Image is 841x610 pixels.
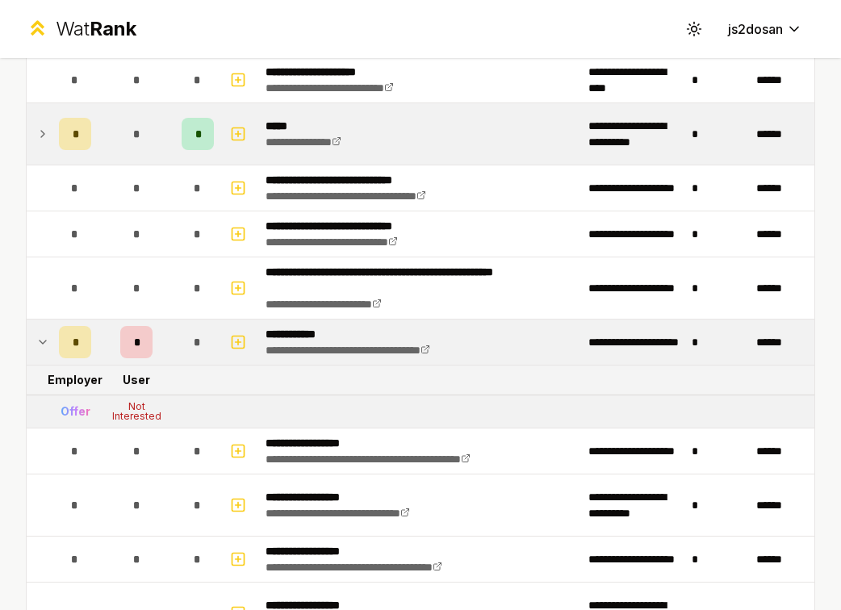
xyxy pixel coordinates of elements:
[104,402,169,421] div: Not Interested
[728,19,783,39] span: js2dosan
[26,16,136,42] a: WatRank
[52,366,98,395] td: Employer
[98,366,175,395] td: User
[715,15,815,44] button: js2dosan
[61,403,90,420] div: Offer
[90,17,136,40] span: Rank
[56,16,136,42] div: Wat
